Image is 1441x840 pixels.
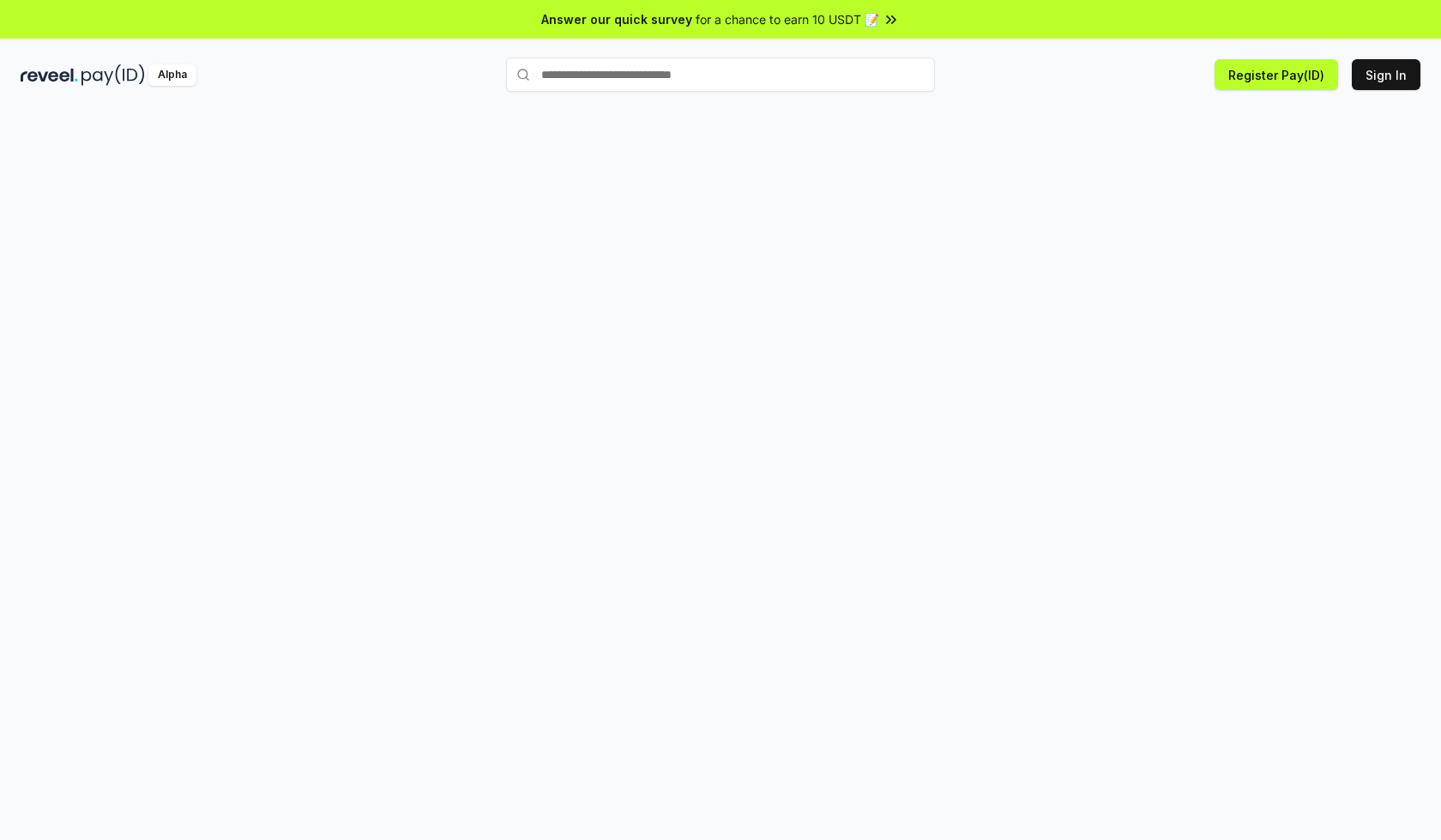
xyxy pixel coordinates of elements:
[148,64,196,86] div: Alpha
[21,64,78,86] img: reveel_dark
[541,10,692,28] span: Answer our quick survey
[696,10,879,28] span: for a chance to earn 10 USDT 📝
[81,64,145,86] img: pay_id
[1352,59,1420,90] button: Sign In
[1215,59,1338,90] button: Register Pay(ID)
